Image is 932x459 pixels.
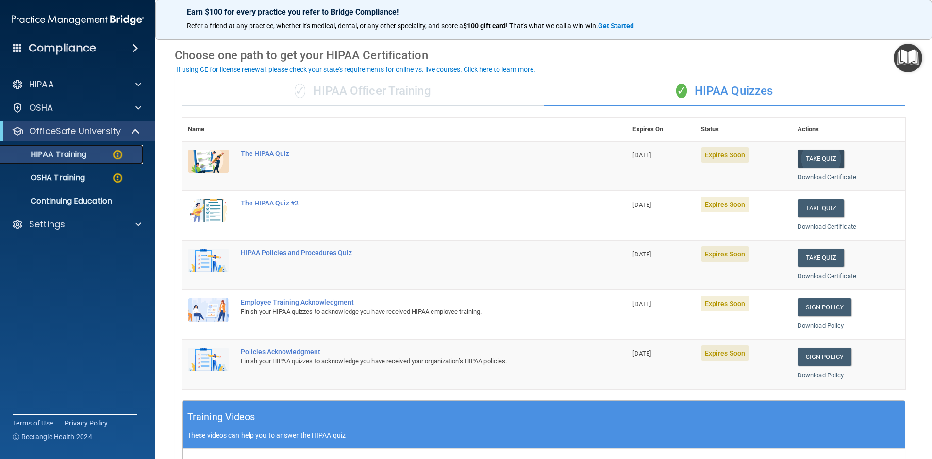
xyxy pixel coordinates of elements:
div: Choose one path to get your HIPAA Certification [175,41,913,69]
a: Download Policy [798,372,844,379]
h4: Compliance [29,41,96,55]
a: Download Certificate [798,223,856,230]
div: HIPAA Quizzes [544,77,905,106]
div: HIPAA Officer Training [182,77,544,106]
div: Finish your HIPAA quizzes to acknowledge you have received your organization’s HIPAA policies. [241,356,578,367]
div: If using CE for license renewal, please check your state's requirements for online vs. live cours... [176,66,535,73]
img: warning-circle.0cc9ac19.png [112,149,124,161]
img: warning-circle.0cc9ac19.png [112,172,124,184]
a: Download Certificate [798,173,856,181]
p: HIPAA Training [6,150,86,159]
span: [DATE] [632,152,651,159]
span: Refer a friend at any practice, whether it's medical, dental, or any other speciality, and score a [187,22,463,30]
strong: Get Started [598,22,634,30]
span: Expires Soon [701,246,749,262]
p: OfficeSafe University [29,125,121,137]
a: Terms of Use [13,418,53,428]
span: Expires Soon [701,296,749,311]
span: [DATE] [632,300,651,307]
th: Expires On [627,118,695,141]
a: OfficeSafe University [12,125,141,137]
span: ✓ [676,84,687,98]
button: Open Resource Center [894,44,922,72]
strong: $100 gift card [463,22,506,30]
span: ! That's what we call a win-win. [506,22,598,30]
a: Download Certificate [798,272,856,280]
a: HIPAA [12,79,141,90]
p: HIPAA [29,79,54,90]
div: Policies Acknowledgment [241,348,578,356]
span: [DATE] [632,201,651,208]
span: Expires Soon [701,345,749,361]
p: OSHA Training [6,173,85,183]
span: Ⓒ Rectangle Health 2024 [13,432,92,442]
p: Earn $100 for every practice you refer to Bridge Compliance! [187,7,900,17]
div: Employee Training Acknowledgment [241,298,578,306]
a: Settings [12,219,141,230]
h5: Training Videos [187,408,255,425]
a: Get Started [598,22,635,30]
img: PMB logo [12,10,144,30]
div: HIPAA Policies and Procedures Quiz [241,249,578,256]
button: Take Quiz [798,249,844,267]
button: If using CE for license renewal, please check your state's requirements for online vs. live cours... [175,65,537,74]
span: Expires Soon [701,197,749,212]
th: Name [182,118,235,141]
th: Status [695,118,792,141]
a: Privacy Policy [65,418,108,428]
p: Settings [29,219,65,230]
button: Take Quiz [798,199,844,217]
a: Sign Policy [798,298,851,316]
span: Expires Soon [701,147,749,163]
button: Take Quiz [798,150,844,168]
a: OSHA [12,102,141,114]
span: [DATE] [632,350,651,357]
a: Download Policy [798,322,844,329]
p: Continuing Education [6,196,139,206]
p: These videos can help you to answer the HIPAA quiz [187,431,900,439]
div: The HIPAA Quiz #2 [241,199,578,207]
a: Sign Policy [798,348,851,366]
div: Finish your HIPAA quizzes to acknowledge you have received HIPAA employee training. [241,306,578,318]
div: The HIPAA Quiz [241,150,578,157]
p: OSHA [29,102,53,114]
th: Actions [792,118,905,141]
span: [DATE] [632,251,651,258]
span: ✓ [295,84,305,98]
